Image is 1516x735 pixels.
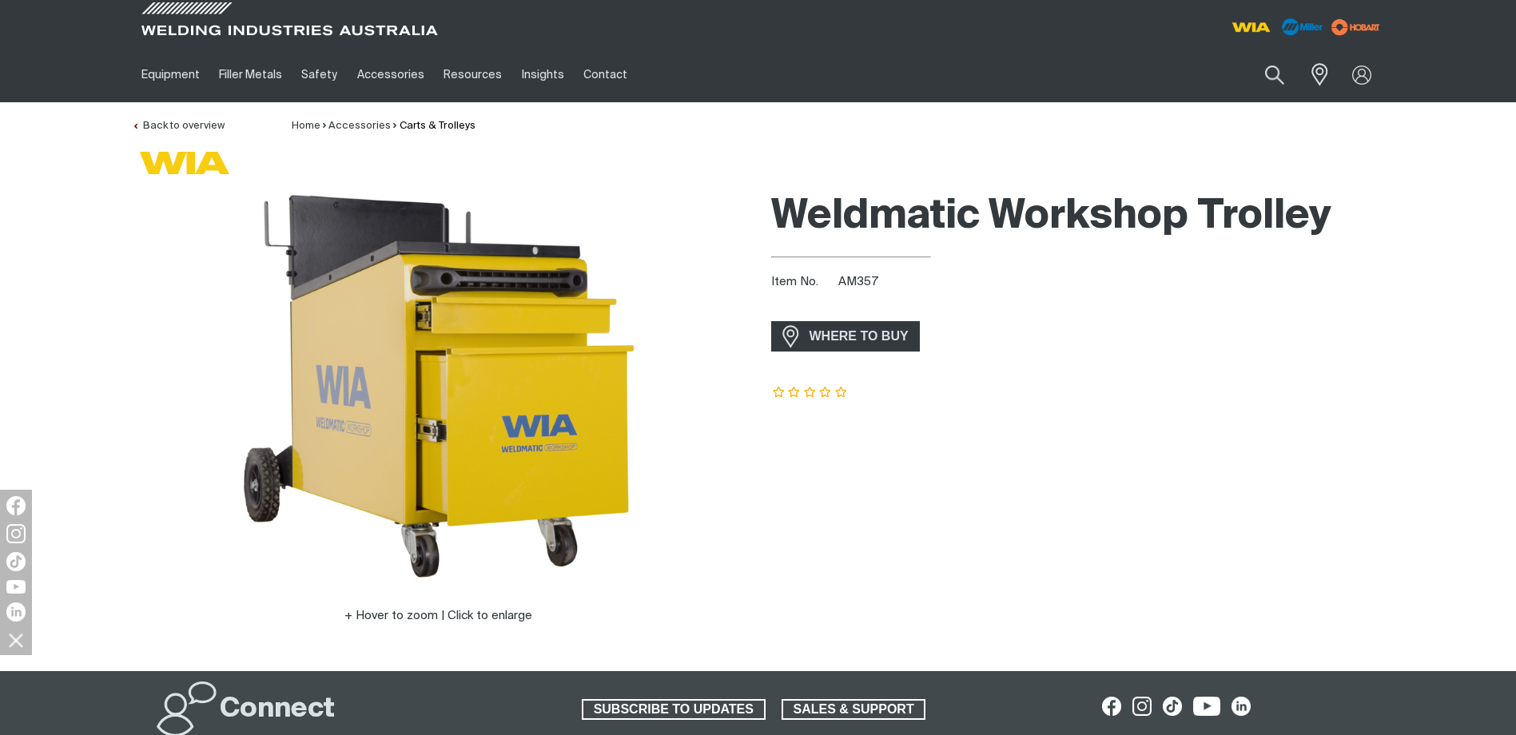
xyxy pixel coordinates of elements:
a: Equipment [132,47,209,102]
img: LinkedIn [6,602,26,622]
img: Facebook [6,496,26,515]
a: Insights [511,47,573,102]
img: YouTube [6,580,26,594]
nav: Breadcrumb [292,118,475,134]
span: SUBSCRIBE TO UPDATES [583,699,764,720]
span: SALES & SUPPORT [783,699,925,720]
span: AM357 [838,276,878,288]
a: Carts & Trolleys [400,121,475,131]
a: Contact [574,47,637,102]
a: Filler Metals [209,47,292,102]
button: Hover to zoom | Click to enlarge [335,606,542,626]
img: miller [1327,15,1385,39]
span: Item No. [771,273,836,292]
img: Instagram [6,524,26,543]
a: WHERE TO BUY [771,321,921,351]
a: SUBSCRIBE TO UPDATES [582,699,766,720]
a: Accessories [328,121,391,131]
input: Product name or item number... [1227,56,1301,93]
span: Rating: {0} [771,387,850,399]
h2: Connect [220,692,335,727]
h1: Weldmatic Workshop Trolley [771,191,1385,243]
a: Home [292,121,320,131]
img: hide socials [2,626,30,654]
img: Weldmatic Workshop Trolley [239,183,639,582]
a: SALES & SUPPORT [782,699,926,720]
a: Resources [434,47,511,102]
nav: Main [132,47,1072,102]
a: Back to overview of Carts & Trolleys [132,121,225,131]
button: Search products [1247,56,1302,93]
span: WHERE TO BUY [799,324,919,349]
a: Safety [292,47,347,102]
img: TikTok [6,552,26,571]
a: Accessories [348,47,434,102]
